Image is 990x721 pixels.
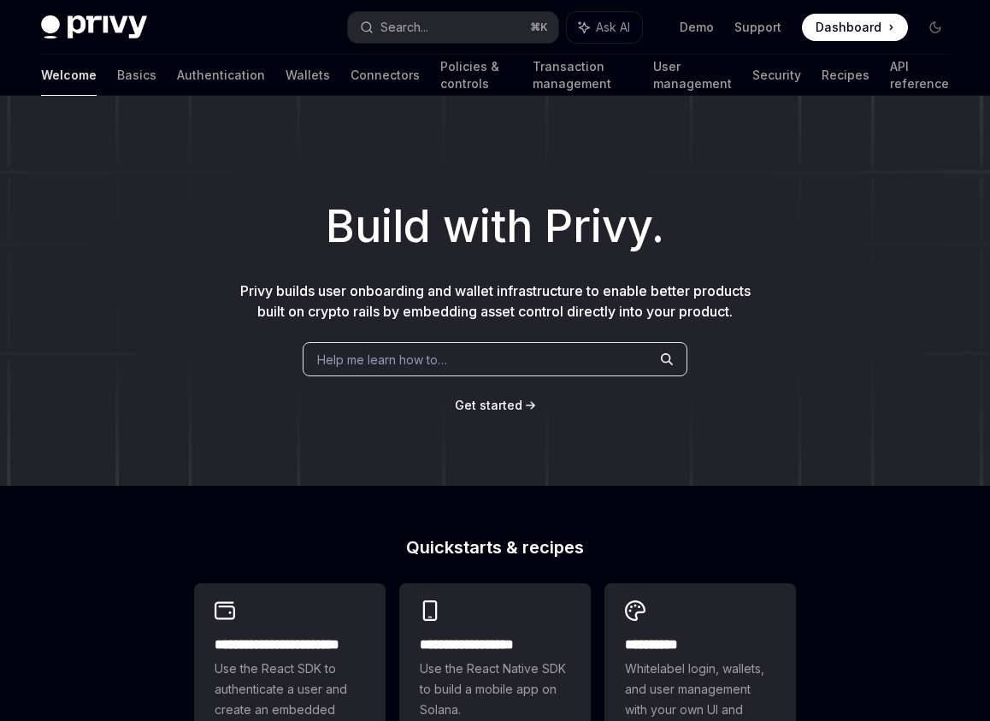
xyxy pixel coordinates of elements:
span: Use the React Native SDK to build a mobile app on Solana. [420,659,570,720]
a: Wallets [286,55,330,96]
a: Dashboard [802,14,908,41]
button: Search...⌘K [348,12,557,43]
div: Search... [380,17,428,38]
button: Ask AI [567,12,642,43]
span: Dashboard [816,19,881,36]
a: Transaction management [533,55,633,96]
a: Recipes [822,55,869,96]
span: Privy builds user onboarding and wallet infrastructure to enable better products built on crypto ... [240,282,751,320]
span: Help me learn how to… [317,351,447,369]
img: dark logo [41,15,147,39]
a: Welcome [41,55,97,96]
a: Basics [117,55,156,96]
span: ⌘ K [530,21,548,34]
a: User management [653,55,732,96]
button: Toggle dark mode [922,14,949,41]
a: Security [752,55,801,96]
a: Support [734,19,781,36]
a: Demo [680,19,714,36]
span: Get started [455,398,522,412]
a: Policies & controls [440,55,512,96]
a: Get started [455,397,522,414]
span: Ask AI [596,19,630,36]
h2: Quickstarts & recipes [194,539,796,556]
h1: Build with Privy. [27,193,963,260]
a: API reference [890,55,949,96]
a: Authentication [177,55,265,96]
a: Connectors [351,55,420,96]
